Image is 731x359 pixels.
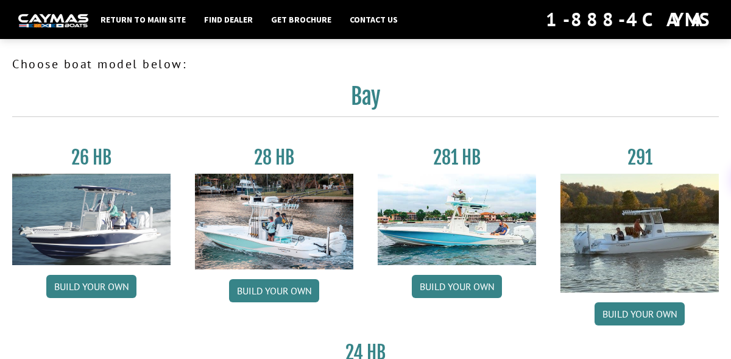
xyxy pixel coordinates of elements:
a: Return to main site [94,12,192,27]
a: Build your own [229,279,319,302]
a: Build your own [412,275,502,298]
h3: 291 [560,146,719,169]
img: 28-hb-twin.jpg [378,174,536,265]
img: white-logo-c9c8dbefe5ff5ceceb0f0178aa75bf4bb51f6bca0971e226c86eb53dfe498488.png [18,14,88,27]
h2: Bay [12,83,719,117]
img: 26_new_photo_resized.jpg [12,174,171,265]
img: 291_Thumbnail.jpg [560,174,719,293]
a: Contact Us [344,12,404,27]
a: Build your own [595,302,685,325]
h3: 26 HB [12,146,171,169]
a: Find Dealer [198,12,259,27]
div: 1-888-4CAYMAS [546,6,713,33]
h3: 281 HB [378,146,536,169]
h3: 28 HB [195,146,353,169]
img: 28_hb_thumbnail_for_caymas_connect.jpg [195,174,353,269]
p: Choose boat model below: [12,55,719,73]
a: Build your own [46,275,136,298]
a: Get Brochure [265,12,337,27]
